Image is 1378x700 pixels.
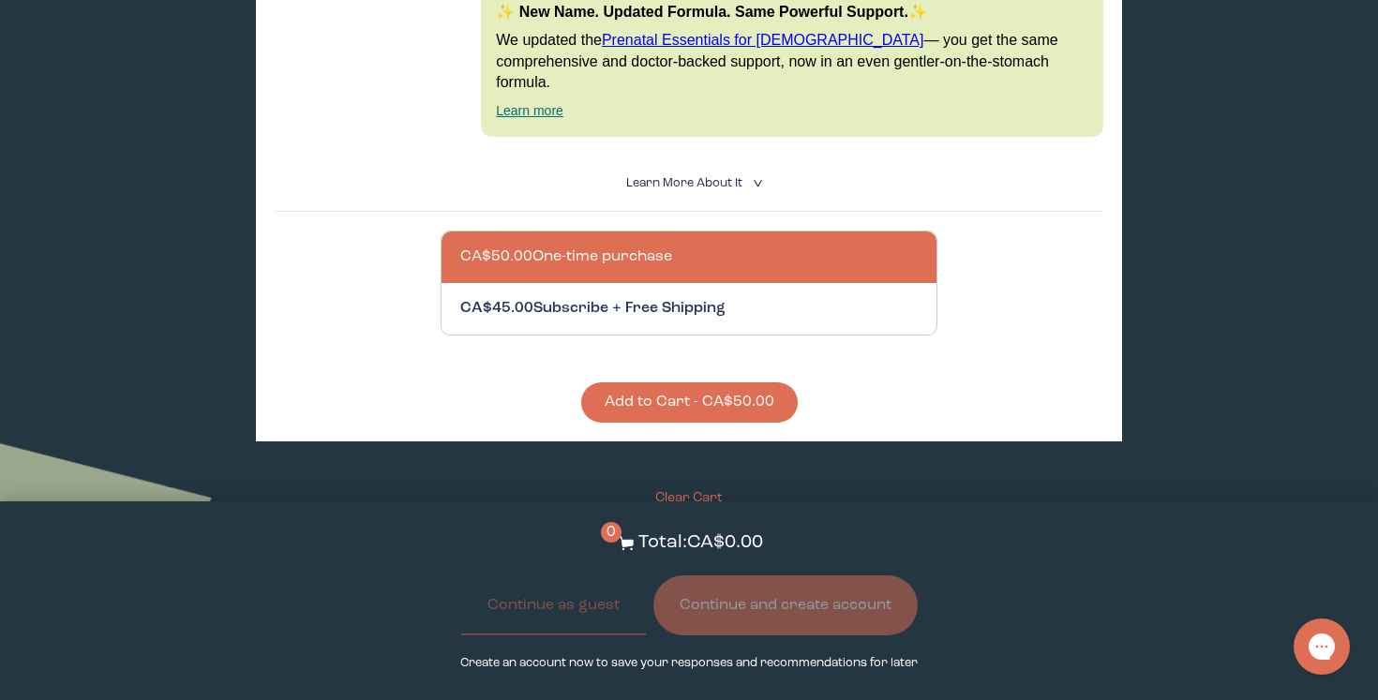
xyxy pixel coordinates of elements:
[581,382,798,423] button: Add to Cart - CA$50.00
[655,488,723,514] button: Clear Cart
[626,174,752,192] summary: Learn More About it <
[496,4,927,20] strong: ✨ New Name. Updated Formula. Same Powerful Support.✨
[638,529,763,557] p: Total: CA$0.00
[496,103,563,118] a: Learn more
[461,575,646,635] button: Continue as guest
[653,575,918,635] button: Continue and create account
[1284,612,1359,681] iframe: Gorgias live chat messenger
[496,30,1088,93] p: We updated the — you get the same comprehensive and doctor-backed support, now in an even gentler...
[626,177,742,189] span: Learn More About it
[460,654,918,672] p: Create an account now to save your responses and recommendations for later
[747,178,765,188] i: <
[601,522,622,543] span: 0
[602,32,924,48] a: Prenatal Essentials for [DEMOGRAPHIC_DATA]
